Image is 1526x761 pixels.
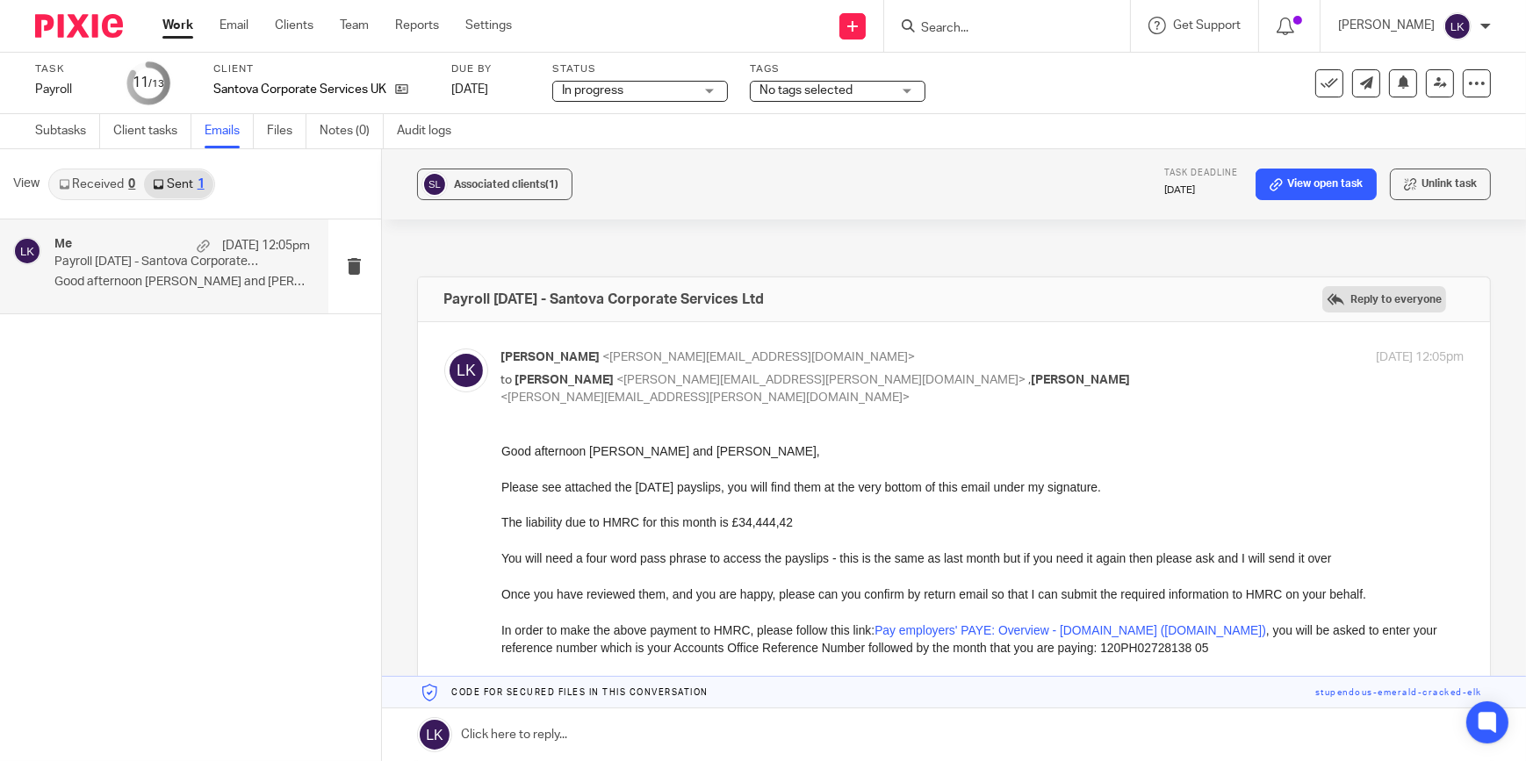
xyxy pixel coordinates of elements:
[223,237,311,255] p: [DATE] 12:05pm
[1164,169,1238,177] span: Task deadline
[320,114,384,148] a: Notes (0)
[397,114,464,148] a: Audit logs
[35,62,105,76] label: Task
[54,275,311,290] p: Good afternoon [PERSON_NAME] and [PERSON_NAME], ...
[395,17,439,34] a: Reports
[1390,169,1491,200] button: Unlink task
[759,84,853,97] span: No tags selected
[451,62,530,76] label: Due by
[515,374,615,386] span: [PERSON_NAME]
[501,391,911,404] span: <[PERSON_NAME][EMAIL_ADDRESS][PERSON_NAME][DOMAIN_NAME]>
[54,255,259,269] p: Payroll [DATE] - Santova Corporate Services Ltd
[220,17,248,34] a: Email
[162,17,193,34] a: Work
[144,170,212,198] a: Sent1
[417,169,572,200] button: Associated clients(1)
[198,178,205,190] div: 1
[133,73,164,93] div: 11
[35,114,100,148] a: Subtasks
[444,291,765,308] h4: Payroll [DATE] - Santova Corporate Services Ltd
[205,114,254,148] a: Emails
[465,17,512,34] a: Settings
[275,17,313,34] a: Clients
[267,114,306,148] a: Files
[35,14,123,38] img: Pixie
[455,179,559,190] span: Associated clients
[373,181,765,195] a: Pay employers' PAYE: Overview - [DOMAIN_NAME] ([DOMAIN_NAME])
[421,171,448,197] img: svg%3E
[50,170,144,198] a: Received0
[213,62,429,76] label: Client
[1173,19,1241,32] span: Get Support
[603,351,916,363] span: <[PERSON_NAME][EMAIL_ADDRESS][DOMAIN_NAME]>
[617,374,1026,386] span: <[PERSON_NAME][EMAIL_ADDRESS][PERSON_NAME][DOMAIN_NAME]>
[1338,17,1435,34] p: [PERSON_NAME]
[501,374,513,386] span: to
[54,237,72,252] h4: Me
[1029,374,1032,386] span: ,
[501,351,601,363] span: [PERSON_NAME]
[1256,169,1377,200] a: View open task
[1164,183,1238,197] p: [DATE]
[148,79,164,89] small: /13
[1322,286,1446,312] label: Reply to everyone
[451,83,488,96] span: [DATE]
[562,84,623,97] span: In progress
[213,81,386,98] p: Santova Corporate Services UK Ltd
[128,178,135,190] div: 0
[750,62,925,76] label: Tags
[919,21,1077,37] input: Search
[1376,348,1464,367] p: [DATE] 12:05pm
[552,62,728,76] label: Status
[546,179,559,190] span: (1)
[1443,12,1472,40] img: svg%3E
[444,348,488,392] img: svg%3E
[35,81,105,98] div: Payroll
[13,237,41,265] img: svg%3E
[13,175,40,193] span: View
[340,17,369,34] a: Team
[113,114,191,148] a: Client tasks
[1032,374,1131,386] span: [PERSON_NAME]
